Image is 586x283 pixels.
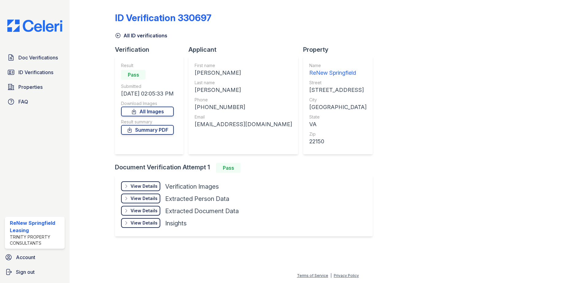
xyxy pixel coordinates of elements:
[121,62,174,69] div: Result
[5,81,65,93] a: Properties
[115,163,378,173] div: Document Verification Attempt 1
[5,96,65,108] a: FAQ
[188,45,303,54] div: Applicant
[2,20,67,32] img: CE_Logo_Blue-a8612792a0a2168367f1c8372b55b34899dd931a85d93a1a3d3e32e68fde9ad4.png
[2,266,67,278] a: Sign out
[16,268,35,276] span: Sign out
[121,83,174,89] div: Submitted
[131,220,158,226] div: View Details
[18,83,43,91] span: Properties
[195,120,292,129] div: [EMAIL_ADDRESS][DOMAIN_NAME]
[309,62,367,69] div: Name
[309,114,367,120] div: State
[5,66,65,78] a: ID Verifications
[309,62,367,77] a: Name ReNew Springfield
[121,125,174,135] a: Summary PDF
[10,219,62,234] div: ReNew Springfield Leasing
[121,89,174,98] div: [DATE] 02:05:33 PM
[115,32,167,39] a: All ID verifications
[309,86,367,94] div: [STREET_ADDRESS]
[18,98,28,105] span: FAQ
[165,207,239,215] div: Extracted Document Data
[309,137,367,146] div: 22150
[18,69,53,76] span: ID Verifications
[115,45,188,54] div: Verification
[195,86,292,94] div: [PERSON_NAME]
[195,62,292,69] div: First name
[131,208,158,214] div: View Details
[309,131,367,137] div: Zip
[330,273,332,278] div: |
[309,80,367,86] div: Street
[195,97,292,103] div: Phone
[195,114,292,120] div: Email
[18,54,58,61] span: Doc Verifications
[16,254,35,261] span: Account
[121,107,174,116] a: All Images
[297,273,328,278] a: Terms of Service
[165,182,219,191] div: Verification Images
[165,194,229,203] div: Extracted Person Data
[131,195,158,202] div: View Details
[2,251,67,263] a: Account
[309,97,367,103] div: City
[121,100,174,107] div: Download Images
[309,120,367,129] div: VA
[5,51,65,64] a: Doc Verifications
[131,183,158,189] div: View Details
[121,119,174,125] div: Result summary
[10,234,62,246] div: Trinity Property Consultants
[195,69,292,77] div: [PERSON_NAME]
[334,273,359,278] a: Privacy Policy
[303,45,378,54] div: Property
[165,219,187,228] div: Insights
[309,103,367,111] div: [GEOGRAPHIC_DATA]
[195,103,292,111] div: [PHONE_NUMBER]
[216,163,241,173] div: Pass
[309,69,367,77] div: ReNew Springfield
[121,70,146,80] div: Pass
[195,80,292,86] div: Last name
[115,12,211,23] div: ID Verification 330697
